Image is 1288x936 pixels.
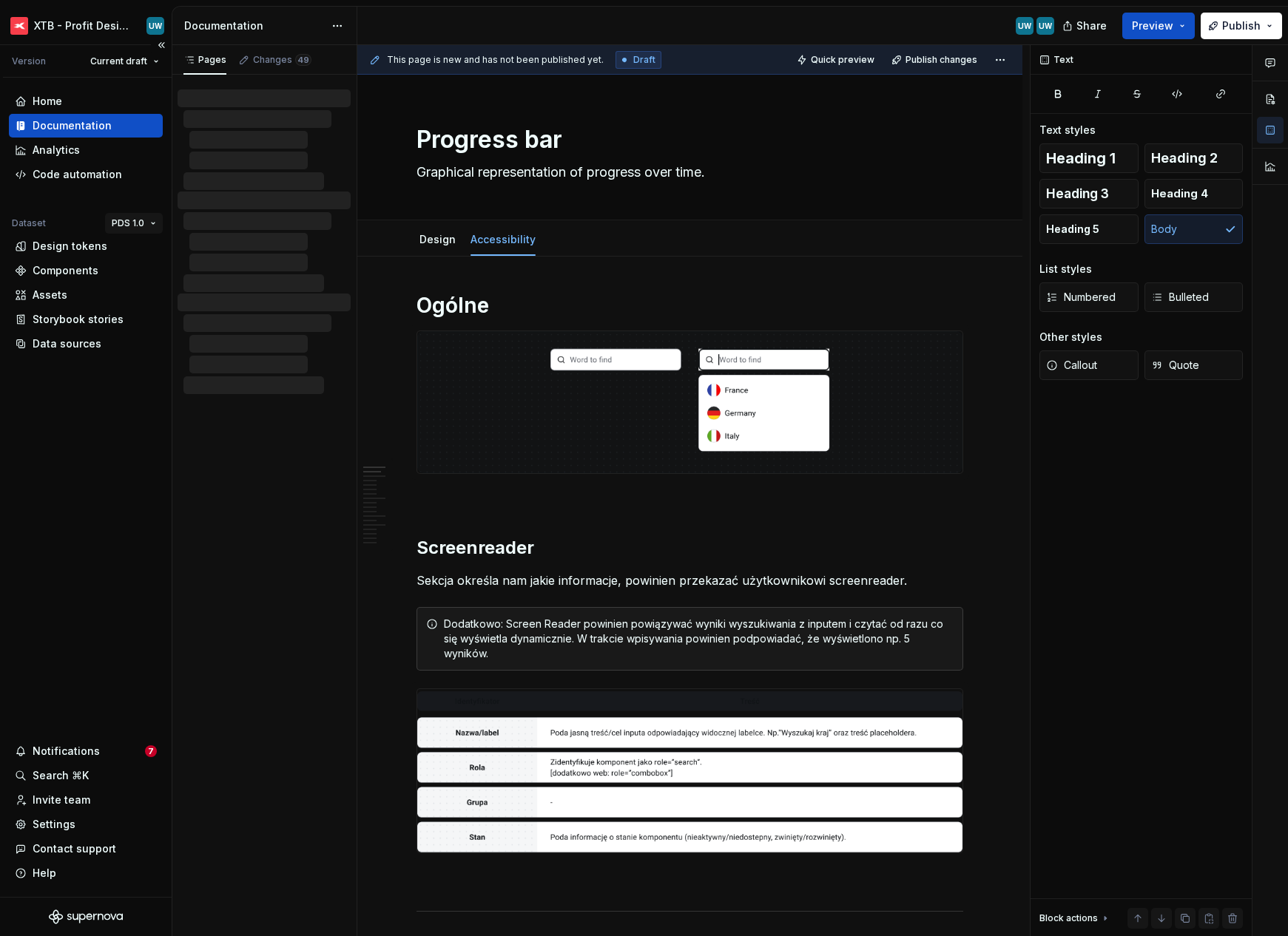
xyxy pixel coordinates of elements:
[33,793,90,807] div: Invite team
[105,213,163,234] button: PDS 1.0
[34,18,129,33] div: XTB - Profit Design System
[33,768,89,783] div: Search ⌘K
[1046,186,1109,201] span: Heading 3
[9,114,163,138] a: Documentation
[1039,912,1098,924] div: Block actions
[417,689,962,852] img: 9edda8a7-f2af-424b-88ff-c3a01ee91372.png
[417,536,963,560] h2: Screenreader
[471,233,536,245] a: Accessibility
[1039,262,1092,277] div: List styles
[33,866,56,881] div: Help
[1055,13,1116,39] button: Share
[1039,179,1139,208] button: Heading 3
[253,54,311,66] div: Changes
[9,234,163,258] a: Design tokens
[1039,123,1096,138] div: Text styles
[184,18,324,33] div: Documentation
[9,89,163,113] a: Home
[33,817,75,832] div: Settings
[1151,358,1199,373] span: Quote
[1201,13,1282,39] button: Publish
[414,160,960,184] textarea: Graphical representation of progress over time.
[1046,358,1097,373] span: Callout
[1039,20,1052,32] div: UW
[9,861,163,885] button: Help
[3,10,169,41] button: XTB - Profit Design SystemUW
[1222,18,1261,33] span: Publish
[792,50,881,70] button: Quick preview
[33,239,107,254] div: Design tokens
[1151,151,1218,166] span: Heading 2
[9,788,163,812] a: Invite team
[1122,13,1195,39] button: Preview
[9,138,163,162] a: Analytics
[1039,282,1139,312] button: Numbered
[295,54,311,66] span: 49
[145,745,157,757] span: 7
[1144,350,1244,380] button: Quote
[1039,350,1139,380] button: Callout
[1076,18,1107,33] span: Share
[1151,186,1208,201] span: Heading 4
[149,20,162,32] div: UW
[1144,143,1244,173] button: Heading 2
[1151,290,1209,305] span: Bulleted
[417,331,962,473] img: 11f6759d-c1c7-4d7e-912e-bec982f9df76.png
[9,332,163,356] a: Data sources
[33,744,100,759] div: Notifications
[9,813,163,836] a: Settings
[906,54,977,66] span: Publish changes
[9,837,163,861] button: Contact support
[1039,908,1111,929] div: Block actions
[1039,214,1139,244] button: Heading 5
[9,739,163,763] button: Notifications7
[444,617,954,661] div: Dodatkowo: Screen Reader powinien powiązywać wyniki wyszukiwania z inputem i czytać od razu co si...
[1132,18,1173,33] span: Preview
[33,263,98,278] div: Components
[33,167,122,182] div: Code automation
[33,336,101,351] div: Data sources
[1039,143,1139,173] button: Heading 1
[33,288,67,302] div: Assets
[12,217,46,229] div: Dataset
[183,54,226,66] div: Pages
[112,217,144,229] span: PDS 1.0
[419,233,456,245] a: Design
[12,55,46,67] div: Version
[1144,179,1244,208] button: Heading 4
[633,54,655,66] span: Draft
[1018,20,1031,32] div: UW
[1046,290,1116,305] span: Numbered
[33,118,112,133] div: Documentation
[417,292,963,319] h1: Ogólne
[90,55,147,67] span: Current draft
[84,51,166,72] button: Current draft
[9,163,163,186] a: Code automation
[33,312,124,327] div: Storybook stories
[414,122,960,157] textarea: Progress bar
[465,223,542,254] div: Accessibility
[33,841,116,856] div: Contact support
[811,54,874,66] span: Quick preview
[414,223,462,254] div: Design
[9,764,163,787] button: Search ⌘K
[1046,222,1099,237] span: Heading 5
[49,909,123,924] svg: Supernova Logo
[417,572,963,589] p: Sekcja określa nam jakie informacje, powinien przekazać użytkownikowi screenreader.
[1046,151,1116,166] span: Heading 1
[1039,330,1102,345] div: Other styles
[151,35,172,55] button: Collapse sidebar
[387,54,604,66] span: This page is new and has not been published yet.
[33,94,62,109] div: Home
[9,259,163,282] a: Components
[9,283,163,307] a: Assets
[887,50,984,70] button: Publish changes
[9,308,163,331] a: Storybook stories
[1144,282,1244,312] button: Bulleted
[33,143,80,157] div: Analytics
[10,17,28,35] img: 69bde2f7-25a0-4577-ad58-aa8b0b39a544.png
